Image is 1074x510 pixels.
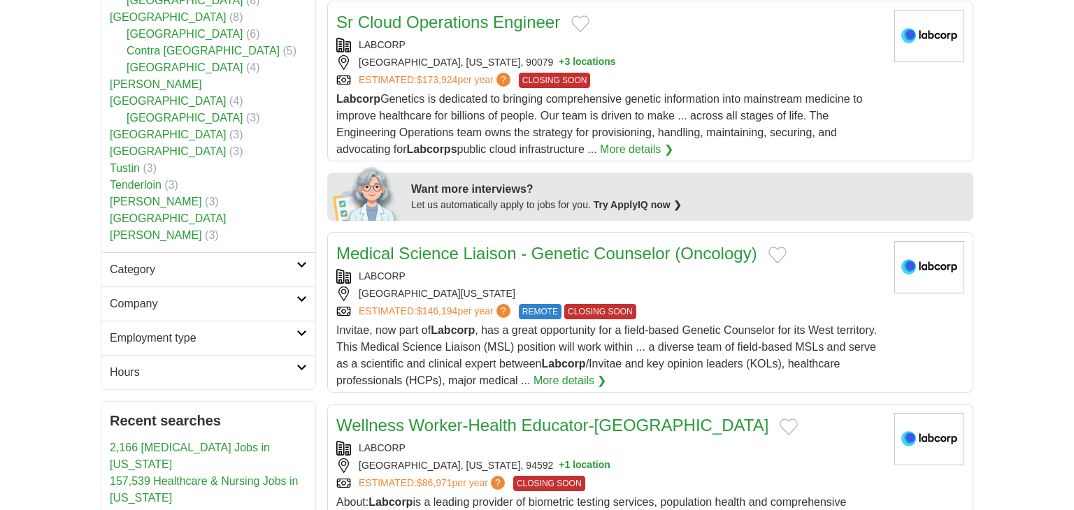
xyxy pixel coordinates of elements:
a: Medical Science Liaison - Genetic Counselor (Oncology) [336,244,757,263]
a: Category [101,252,315,286]
span: ? [491,476,505,490]
button: Add to favorite jobs [768,247,787,263]
span: ? [496,304,510,318]
strong: Labcorp [336,93,380,105]
div: [GEOGRAPHIC_DATA], [US_STATE], 94592 [336,458,883,473]
a: ESTIMATED:$146,194per year? [359,304,513,319]
span: + [559,458,564,473]
span: (3) [143,162,157,174]
a: 157,539 Healthcare & Nursing Jobs in [US_STATE] [110,475,299,504]
img: apply-iq-scientist.png [333,165,401,221]
h2: Employment type [110,330,296,347]
span: CLOSING SOON [513,476,585,491]
span: CLOSING SOON [519,73,591,88]
div: [GEOGRAPHIC_DATA][US_STATE] [336,286,883,301]
div: Want more interviews? [411,181,965,198]
a: More details ❯ [534,372,607,389]
a: LABCORP [359,39,406,50]
strong: Labcorp [368,496,413,508]
a: Employment type [101,321,315,355]
span: (8) [229,11,243,23]
span: (5) [282,45,296,57]
img: LabCorp logo [894,413,964,465]
span: REMOTE [519,304,561,319]
a: Tenderloin [110,179,162,191]
a: More details ❯ [600,141,673,158]
span: (6) [246,28,260,40]
a: [GEOGRAPHIC_DATA] [127,61,243,73]
img: LabCorp logo [894,10,964,62]
a: 2,166 [MEDICAL_DATA] Jobs in [US_STATE] [110,442,270,470]
span: (3) [205,229,219,241]
h2: Recent searches [110,410,307,431]
button: +3 locations [559,55,615,70]
button: Add to favorite jobs [571,15,589,32]
a: [GEOGRAPHIC_DATA][PERSON_NAME] [110,212,227,241]
strong: Labcorp [542,358,586,370]
span: ? [496,73,510,87]
img: LabCorp logo [894,241,964,293]
span: (3) [205,196,219,207]
a: LABCORP [359,442,406,453]
strong: Labcorps [407,143,457,155]
a: Try ApplyIQ now ❯ [594,199,682,210]
a: [GEOGRAPHIC_DATA] [110,129,227,140]
a: [GEOGRAPHIC_DATA] [110,11,227,23]
h2: Hours [110,364,296,381]
a: [GEOGRAPHIC_DATA] [127,112,243,124]
span: CLOSING SOON [564,304,636,319]
span: $173,924 [417,74,457,85]
a: Sr Cloud Operations Engineer [336,13,560,31]
a: [GEOGRAPHIC_DATA] [110,145,227,157]
span: + [559,55,564,70]
button: Add to favorite jobs [780,418,798,435]
span: (3) [229,129,243,140]
a: Tustin [110,162,140,174]
a: [PERSON_NAME][GEOGRAPHIC_DATA] [110,78,227,107]
span: Invitae, now part of , has a great opportunity for a field-based Genetic Counselor for its West t... [336,324,877,386]
div: [GEOGRAPHIC_DATA], [US_STATE], 90079 [336,55,883,70]
strong: Labcorp [431,324,475,336]
a: Wellness Worker-Health Educator-[GEOGRAPHIC_DATA] [336,416,768,435]
span: $86,971 [417,477,452,488]
h2: Company [110,296,296,312]
h2: Category [110,261,296,278]
a: [PERSON_NAME] [110,196,202,207]
span: (3) [229,145,243,157]
button: +1 location [559,458,610,473]
span: (3) [164,179,178,191]
a: ESTIMATED:$173,924per year? [359,73,513,88]
a: LABCORP [359,270,406,282]
span: (3) [246,112,260,124]
span: $146,194 [417,305,457,316]
span: (4) [229,95,243,107]
a: Contra [GEOGRAPHIC_DATA] [127,45,280,57]
a: Hours [101,355,315,389]
div: Let us automatically apply to jobs for you. [411,198,965,212]
a: ESTIMATED:$86,971per year? [359,476,508,491]
span: Genetics is dedicated to bringing comprehensive genetic information into mainstream medicine to i... [336,93,862,155]
span: (4) [246,61,260,73]
a: Company [101,286,315,321]
a: [GEOGRAPHIC_DATA] [127,28,243,40]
